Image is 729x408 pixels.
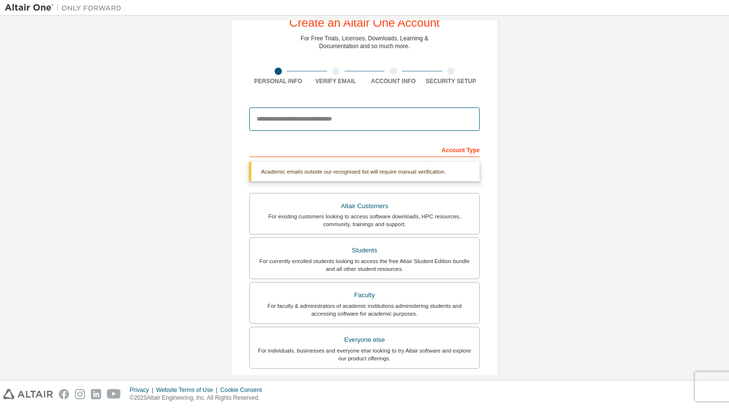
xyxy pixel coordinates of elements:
img: Altair One [5,3,126,13]
img: youtube.svg [107,389,121,399]
div: Account Type [249,142,480,157]
p: © 2025 Altair Engineering, Inc. All Rights Reserved. [130,394,268,402]
div: For Free Trials, Licenses, Downloads, Learning & Documentation and so much more. [301,35,429,50]
div: Cookie Consent [220,386,267,394]
div: For currently enrolled students looking to access the free Altair Student Edition bundle and all ... [256,257,473,273]
div: Website Terms of Use [156,386,220,394]
div: Altair Customers [256,199,473,213]
div: Security Setup [422,77,480,85]
div: Verify Email [307,77,365,85]
img: facebook.svg [59,389,69,399]
div: For existing customers looking to access software downloads, HPC resources, community, trainings ... [256,213,473,228]
img: linkedin.svg [91,389,101,399]
img: instagram.svg [75,389,85,399]
div: Privacy [130,386,156,394]
div: Faculty [256,288,473,302]
div: Academic emails outside our recognised list will require manual verification. [249,162,480,181]
img: altair_logo.svg [3,389,53,399]
div: Personal Info [249,77,307,85]
div: For individuals, businesses and everyone else looking to try Altair software and explore our prod... [256,347,473,362]
div: Account Info [364,77,422,85]
div: Everyone else [256,333,473,347]
div: Create an Altair One Account [289,17,440,29]
div: For faculty & administrators of academic institutions administering students and accessing softwa... [256,302,473,318]
div: Students [256,244,473,257]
